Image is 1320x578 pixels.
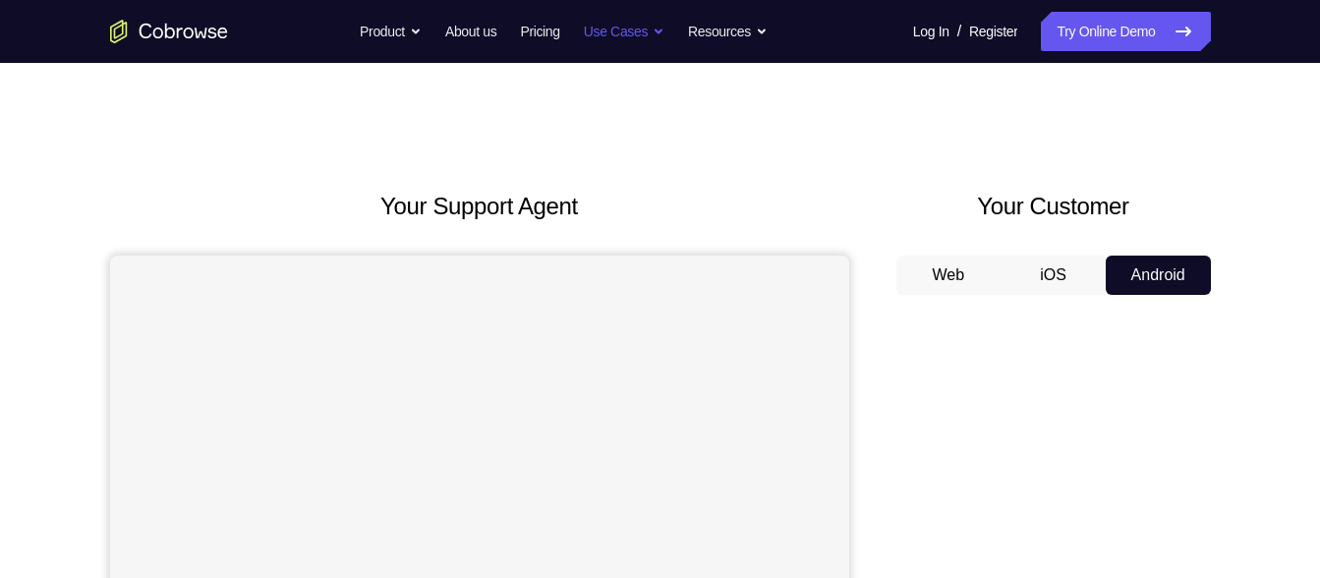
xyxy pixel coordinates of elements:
[360,12,422,51] button: Product
[896,189,1211,224] h2: Your Customer
[969,12,1017,51] a: Register
[520,12,559,51] a: Pricing
[688,12,768,51] button: Resources
[584,12,664,51] button: Use Cases
[957,20,961,43] span: /
[110,20,228,43] a: Go to the home page
[913,12,949,51] a: Log In
[445,12,496,51] a: About us
[1106,256,1211,295] button: Android
[1001,256,1106,295] button: iOS
[896,256,1002,295] button: Web
[1041,12,1210,51] a: Try Online Demo
[110,189,849,224] h2: Your Support Agent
